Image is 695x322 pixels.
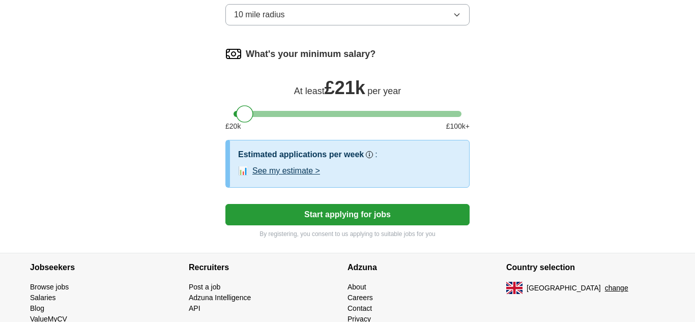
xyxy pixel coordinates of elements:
button: Start applying for jobs [225,204,470,225]
a: Contact [347,304,372,312]
h4: Country selection [506,253,665,282]
span: 📊 [238,165,248,177]
a: About [347,283,366,291]
p: By registering, you consent to us applying to suitable jobs for you [225,229,470,239]
span: £ 21k [325,77,365,98]
span: At least [294,86,325,96]
label: What's your minimum salary? [246,47,375,61]
a: Post a job [189,283,220,291]
a: API [189,304,200,312]
a: Browse jobs [30,283,69,291]
span: £ 20 k [225,121,241,132]
h3: : [375,149,377,161]
span: 10 mile radius [234,9,285,21]
a: Blog [30,304,44,312]
button: See my estimate > [252,165,320,177]
button: change [605,283,628,294]
span: [GEOGRAPHIC_DATA] [527,283,601,294]
span: per year [367,86,401,96]
button: 10 mile radius [225,4,470,25]
img: UK flag [506,282,523,294]
h3: Estimated applications per week [238,149,364,161]
a: Careers [347,294,373,302]
a: Adzuna Intelligence [189,294,251,302]
img: salary.png [225,46,242,62]
a: Salaries [30,294,56,302]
